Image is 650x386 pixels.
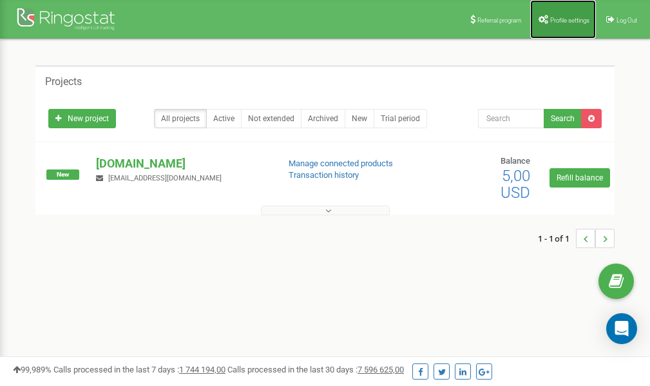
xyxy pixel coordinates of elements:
[53,365,225,374] span: Calls processed in the last 7 days :
[289,159,393,168] a: Manage connected products
[617,17,637,24] span: Log Out
[538,229,576,248] span: 1 - 1 of 1
[606,313,637,344] div: Open Intercom Messenger
[301,109,345,128] a: Archived
[544,109,582,128] button: Search
[154,109,207,128] a: All projects
[501,167,530,202] span: 5,00 USD
[227,365,404,374] span: Calls processed in the last 30 days :
[13,365,52,374] span: 99,989%
[538,216,615,261] nav: ...
[478,109,544,128] input: Search
[46,169,79,180] span: New
[48,109,116,128] a: New project
[289,170,359,180] a: Transaction history
[358,365,404,374] u: 7 596 625,00
[501,156,530,166] span: Balance
[550,168,610,188] a: Refill balance
[345,109,374,128] a: New
[206,109,242,128] a: Active
[241,109,301,128] a: Not extended
[374,109,427,128] a: Trial period
[179,365,225,374] u: 1 744 194,00
[550,17,589,24] span: Profile settings
[477,17,522,24] span: Referral program
[108,174,222,182] span: [EMAIL_ADDRESS][DOMAIN_NAME]
[96,155,267,172] p: [DOMAIN_NAME]
[45,76,82,88] h5: Projects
